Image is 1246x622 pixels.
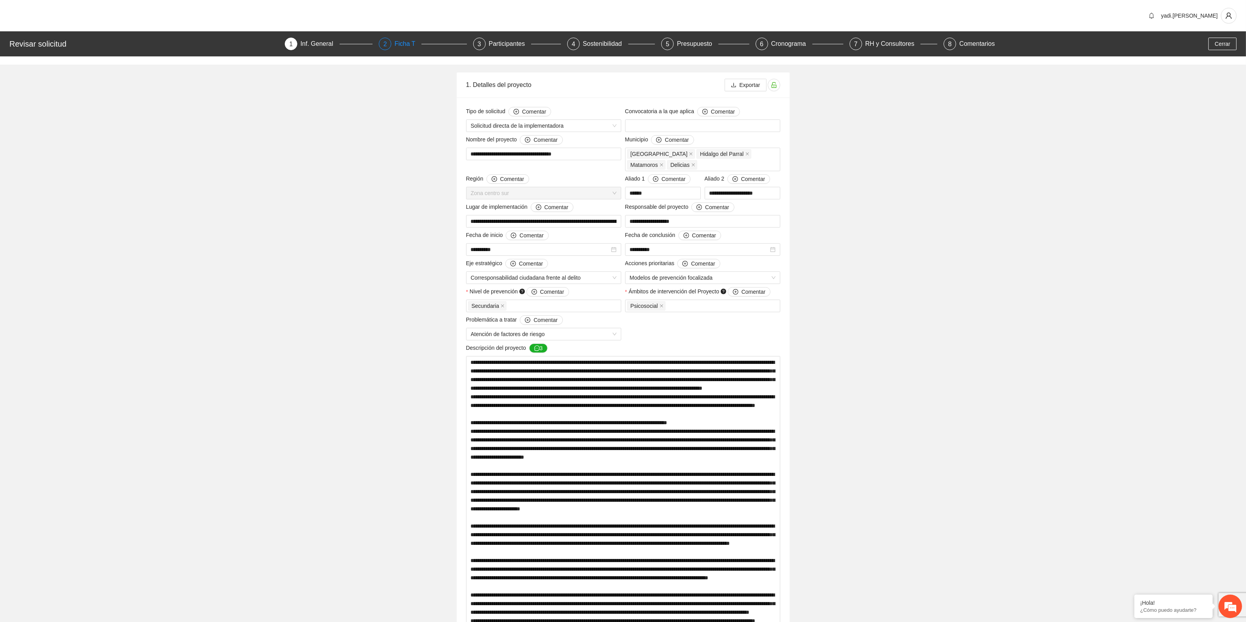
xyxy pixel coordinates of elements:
div: Inf. General [300,38,340,50]
span: plus-circle [492,176,497,183]
span: close [691,163,695,167]
button: Fecha de inicio [506,231,548,240]
span: Aliado 1 [625,174,691,184]
button: Nivel de prevención question-circle [526,287,569,297]
span: Municipio [625,135,694,145]
div: Revisar solicitud [9,38,280,50]
span: Comentar [540,287,564,296]
div: 7RH y Consultores [850,38,937,50]
span: question-circle [721,289,726,294]
p: ¿Cómo puedo ayudarte? [1140,607,1207,613]
span: Fecha de inicio [466,231,549,240]
div: 4Sostenibilidad [567,38,655,50]
span: Responsable del proyecto [625,203,734,212]
span: Lugar de implementación [466,203,573,212]
span: user [1221,12,1236,19]
div: 6Cronograma [756,38,843,50]
span: plus-circle [732,176,738,183]
span: Atención de factores de riesgo [471,328,617,340]
span: 8 [948,41,952,47]
div: Cronograma [771,38,812,50]
button: Ámbitos de intervención del Proyecto question-circle [728,287,770,297]
div: Comentarios [959,38,995,50]
span: plus-circle [536,204,541,211]
button: user [1221,8,1237,24]
span: plus-circle [525,317,530,324]
span: Psicosocial [631,302,658,310]
span: plus-circle [514,109,519,115]
span: Solicitud directa de la implementadora [471,120,617,132]
span: Matamoros [631,161,658,169]
span: Estamos en línea. [45,105,108,184]
div: 1. Detalles del proyecto [466,74,725,96]
span: Fecha de conclusión [625,231,722,240]
span: Hidalgo del Parral [700,150,743,158]
span: Ámbitos de intervención del Proyecto [629,287,770,297]
span: 2 [383,41,387,47]
span: close [745,152,749,156]
span: Problemática a tratar [466,315,563,325]
span: Zona centro sur [471,187,617,199]
span: 4 [572,41,575,47]
span: plus-circle [682,261,688,267]
span: Comentar [519,259,543,268]
span: Secundaria [472,302,499,310]
span: close [501,304,505,308]
span: Aliado 2 [705,174,770,184]
span: Descripción del proyecto [466,344,548,353]
span: 3 [477,41,481,47]
span: Secundaria [468,301,507,311]
button: Eje estratégico [505,259,548,268]
button: Municipio [651,135,694,145]
span: [GEOGRAPHIC_DATA] [631,150,688,158]
span: Comentar [533,136,557,144]
span: plus-circle [702,109,708,115]
button: Descripción del proyecto [529,344,548,353]
textarea: Escriba su mensaje y pulse “Intro” [4,214,149,241]
div: Presupuesto [677,38,718,50]
span: Cerrar [1215,40,1230,48]
span: Modelos de prevención focalizada [630,272,776,284]
span: Comentar [741,287,765,296]
span: plus-circle [532,289,537,295]
span: Comentar [522,107,546,116]
button: Lugar de implementación [531,203,573,212]
span: plus-circle [684,233,689,239]
button: Nombre del proyecto [520,135,562,145]
button: unlock [768,79,780,91]
span: plus-circle [653,176,658,183]
span: Corresponsabilidad ciudadana frente al delito [471,272,617,284]
span: Chihuahua [627,149,695,159]
span: plus-circle [510,261,516,267]
span: download [731,82,736,89]
button: Región [486,174,529,184]
button: Aliado 2 [727,174,770,184]
span: Psicosocial [627,301,665,311]
span: Exportar [740,81,760,89]
span: 7 [854,41,857,47]
button: Acciones prioritarias [677,259,720,268]
span: Matamoros [627,160,665,170]
span: plus-circle [525,137,530,143]
span: close [689,152,693,156]
button: Problemática a tratar [520,315,562,325]
button: Convocatoria a la que aplica [697,107,740,116]
span: Comentar [665,136,689,144]
div: 2Ficha T [379,38,467,50]
span: Delicias [671,161,690,169]
span: Comentar [500,175,524,183]
span: plus-circle [696,204,702,211]
span: Convocatoria a la que aplica [625,107,740,116]
div: 5Presupuesto [661,38,749,50]
span: 6 [760,41,763,47]
button: Tipo de solicitud [508,107,551,116]
span: 1 [289,41,293,47]
span: Eje estratégico [466,259,548,268]
span: 5 [666,41,669,47]
span: Hidalgo del Parral [696,149,751,159]
span: bell [1146,13,1157,19]
span: Comentar [711,107,735,116]
span: Región [466,174,530,184]
span: question-circle [519,289,525,294]
span: Comentar [533,316,557,324]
